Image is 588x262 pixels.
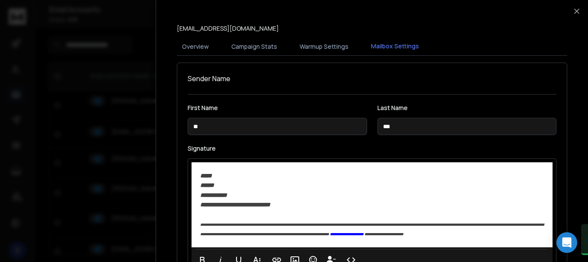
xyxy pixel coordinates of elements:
button: Mailbox Settings [366,37,424,57]
label: Signature [188,145,556,152]
button: Overview [177,37,214,56]
h1: Sender Name [188,73,556,84]
button: Campaign Stats [226,37,282,56]
p: [EMAIL_ADDRESS][DOMAIN_NAME] [177,24,279,33]
button: Warmup Settings [294,37,354,56]
label: Last Name [377,105,557,111]
label: First Name [188,105,367,111]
